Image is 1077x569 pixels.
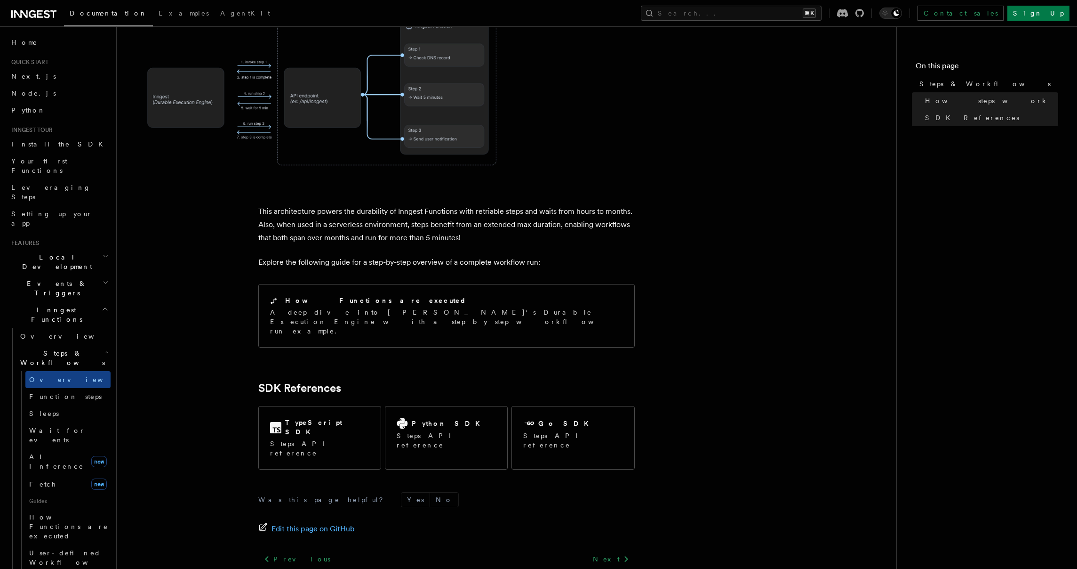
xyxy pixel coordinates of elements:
span: Inngest tour [8,126,53,134]
a: Install the SDK [8,136,111,153]
span: How Functions are executed [29,513,108,540]
p: This architecture powers the durability of Inngest Functions with retriable steps and waits from ... [258,205,635,244]
a: Function steps [25,388,111,405]
h2: Go SDK [538,419,594,428]
span: Documentation [70,9,147,17]
p: Explore the following guide for a step-by-step overview of a complete workflow run: [258,256,635,269]
button: No [430,493,458,507]
span: User-defined Workflows [29,549,114,566]
span: new [91,479,107,490]
a: Wait for events [25,422,111,448]
span: Fetch [29,480,56,488]
a: Overview [25,371,111,388]
a: SDK References [921,109,1058,126]
button: Steps & Workflows [16,345,111,371]
a: SDK References [258,382,341,395]
p: Steps API reference [523,431,622,450]
span: new [91,456,107,467]
a: Home [8,34,111,51]
p: Steps API reference [397,431,496,450]
span: Overview [29,376,126,383]
a: Contact sales [917,6,1004,21]
p: Was this page helpful? [258,495,390,504]
span: How steps work [925,96,1049,106]
span: Events & Triggers [8,279,103,298]
button: Inngest Functions [8,301,111,328]
h2: How Functions are executed [285,296,467,305]
a: Node.js [8,85,111,102]
span: Your first Functions [11,157,67,174]
span: Quick start [8,58,48,66]
a: AgentKit [215,3,276,25]
span: AgentKit [220,9,270,17]
a: How steps work [921,92,1058,109]
kbd: ⌘K [803,8,816,18]
a: Overview [16,328,111,345]
span: Wait for events [29,427,85,444]
span: Steps & Workflows [919,79,1051,89]
a: AI Inferencenew [25,448,111,475]
span: Leveraging Steps [11,184,91,201]
span: Python [11,106,46,114]
a: Leveraging Steps [8,179,111,205]
span: Inngest Functions [8,305,102,324]
span: Examples [159,9,209,17]
p: Steps API reference [270,439,369,458]
a: Next.js [8,68,111,85]
span: Next.js [11,73,56,80]
a: Setting up your app [8,205,111,232]
a: Python [8,102,111,119]
a: How Functions are executedA deep dive into [PERSON_NAME]'s Durable Execution Engine with a step-b... [258,284,635,348]
span: Steps & Workflows [16,349,105,367]
span: Guides [25,494,111,509]
button: Yes [401,493,430,507]
a: Next [587,551,635,568]
a: Python SDKSteps API reference [385,406,508,470]
button: Local Development [8,249,111,275]
p: A deep dive into [PERSON_NAME]'s Durable Execution Engine with a step-by-step workflow run example. [270,308,623,336]
a: Sleeps [25,405,111,422]
h4: On this page [916,60,1058,75]
span: AI Inference [29,453,84,470]
span: SDK References [925,113,1019,122]
a: Your first Functions [8,153,111,179]
button: Toggle dark mode [879,8,902,19]
a: How Functions are executed [25,509,111,545]
a: Documentation [64,3,153,26]
span: Overview [20,333,117,340]
button: Events & Triggers [8,275,111,301]
span: Install the SDK [11,140,109,148]
a: Edit this page on GitHub [258,522,355,536]
span: Node.js [11,89,56,97]
a: TypeScript SDKSteps API reference [258,406,381,470]
span: Local Development [8,252,103,271]
span: Sleeps [29,410,59,417]
span: Home [11,38,38,47]
h2: TypeScript SDK [285,418,369,437]
a: Fetchnew [25,475,111,494]
a: Go SDKSteps API reference [511,406,634,470]
button: Search...⌘K [641,6,822,21]
a: Previous [258,551,336,568]
span: Setting up your app [11,210,92,227]
span: Function steps [29,393,102,400]
a: Sign Up [1007,6,1069,21]
a: Steps & Workflows [916,75,1058,92]
h2: Python SDK [412,419,486,428]
a: Examples [153,3,215,25]
span: Features [8,239,39,247]
span: Edit this page on GitHub [271,522,355,536]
